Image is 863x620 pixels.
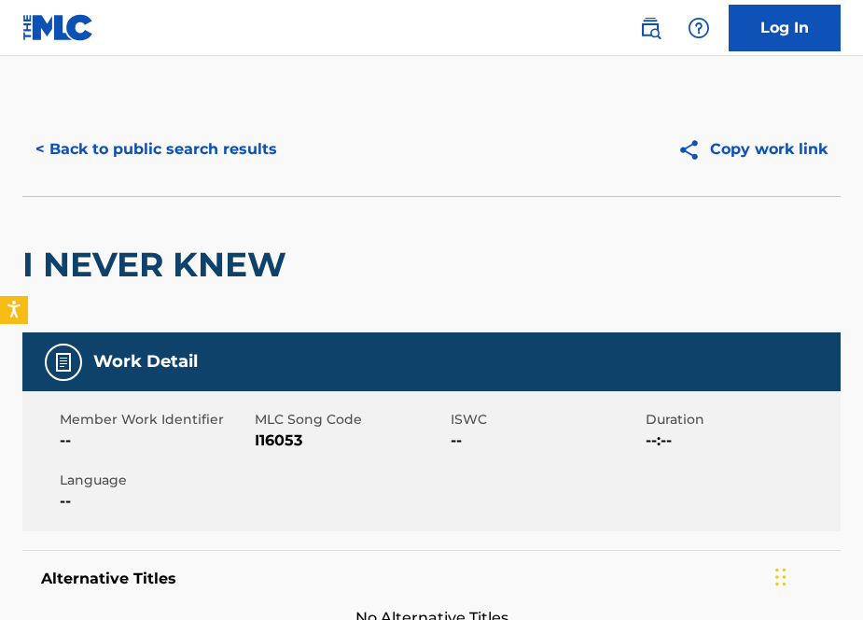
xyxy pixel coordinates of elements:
[770,530,863,620] iframe: Chat Widget
[646,430,836,452] span: --:--
[41,570,822,588] h5: Alternative Titles
[60,410,250,430] span: Member Work Identifier
[646,410,836,430] span: Duration
[60,471,250,490] span: Language
[60,490,250,513] span: --
[664,126,841,173] button: Copy work link
[255,410,445,430] span: MLC Song Code
[729,5,841,51] a: Log In
[22,126,290,173] button: < Back to public search results
[680,9,717,47] div: Help
[22,244,296,286] h2: I NEVER KNEW
[22,14,94,41] img: MLC Logo
[639,17,661,39] img: search
[677,138,710,162] img: Copy work link
[451,410,641,430] span: ISWC
[775,549,786,605] div: Drag
[93,351,198,373] h5: Work Detail
[632,9,669,47] a: Public Search
[60,430,250,452] span: --
[688,17,710,39] img: help
[451,430,641,452] span: --
[52,351,75,373] img: Work Detail
[255,430,445,452] span: I16053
